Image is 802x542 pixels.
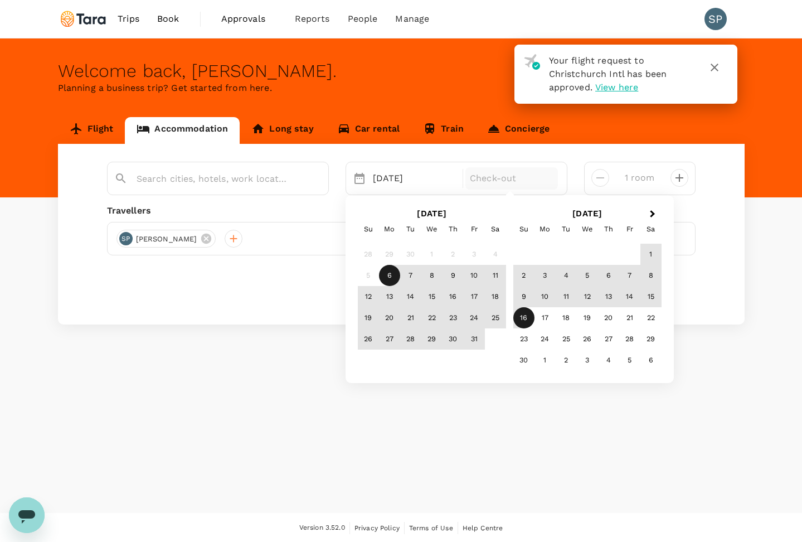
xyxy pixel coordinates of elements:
div: Choose Tuesday, December 2nd, 2025 [556,350,577,371]
div: Choose Sunday, October 19th, 2025 [358,307,379,328]
span: [PERSON_NAME] [129,234,204,245]
a: Help Centre [463,522,503,534]
div: Choose Saturday, December 6th, 2025 [640,350,662,371]
div: Choose Saturday, October 18th, 2025 [485,286,506,307]
div: Friday [464,219,485,240]
div: Not available Monday, October 6th, 2025 [379,265,400,286]
div: Choose Friday, December 5th, 2025 [619,350,640,371]
div: Choose Saturday, November 8th, 2025 [640,265,662,286]
div: Choose Thursday, October 30th, 2025 [443,328,464,350]
div: SP[PERSON_NAME] [116,230,216,248]
div: Not available Thursday, October 2nd, 2025 [443,244,464,265]
div: Choose Thursday, October 16th, 2025 [443,286,464,307]
div: Choose Friday, November 7th, 2025 [619,265,640,286]
div: Choose Tuesday, October 28th, 2025 [400,328,421,350]
input: Add rooms [618,169,662,187]
div: Choose Thursday, November 20th, 2025 [598,307,619,328]
div: Choose Friday, October 10th, 2025 [464,265,485,286]
div: Choose Friday, October 31st, 2025 [464,328,485,350]
h2: [DATE] [354,209,510,219]
div: Choose Tuesday, October 21st, 2025 [400,307,421,328]
div: Saturday [485,219,506,240]
div: Monday [379,219,400,240]
div: Not available Sunday, September 28th, 2025 [358,244,379,265]
div: Choose Saturday, November 15th, 2025 [640,286,662,307]
div: Not available Tuesday, September 30th, 2025 [400,244,421,265]
div: Choose Monday, November 17th, 2025 [534,307,556,328]
div: Choose Sunday, October 26th, 2025 [358,328,379,350]
div: Monday [534,219,556,240]
div: Choose Friday, November 14th, 2025 [619,286,640,307]
div: Choose Friday, October 17th, 2025 [464,286,485,307]
span: Help Centre [463,524,503,532]
div: Not available Sunday, October 5th, 2025 [358,265,379,286]
div: Choose Tuesday, November 11th, 2025 [556,286,577,307]
div: SP [119,232,133,245]
div: Choose Monday, December 1st, 2025 [534,350,556,371]
div: Wednesday [577,219,598,240]
div: Choose Tuesday, October 7th, 2025 [400,265,421,286]
div: Choose Friday, November 28th, 2025 [619,328,640,350]
div: Choose Sunday, November 30th, 2025 [513,350,534,371]
div: Choose Wednesday, November 5th, 2025 [577,265,598,286]
span: Approvals [221,12,277,26]
div: Choose Sunday, October 12th, 2025 [358,286,379,307]
span: Trips [118,12,139,26]
div: Choose Monday, November 24th, 2025 [534,328,556,350]
div: Choose Wednesday, November 19th, 2025 [577,307,598,328]
div: Choose Thursday, November 27th, 2025 [598,328,619,350]
p: Check-out [470,172,553,185]
div: Choose Thursday, November 13th, 2025 [598,286,619,307]
div: Not available Friday, October 3rd, 2025 [464,244,485,265]
iframe: Button to launch messaging window [9,497,45,533]
div: Choose Saturday, October 25th, 2025 [485,307,506,328]
div: Friday [619,219,640,240]
div: Choose Friday, November 21st, 2025 [619,307,640,328]
div: Choose Thursday, November 6th, 2025 [598,265,619,286]
span: Reports [295,12,330,26]
span: Book [157,12,179,26]
div: Choose Friday, October 24th, 2025 [464,307,485,328]
div: Choose Wednesday, November 12th, 2025 [577,286,598,307]
div: Choose Wednesday, October 22nd, 2025 [421,307,443,328]
a: Train [411,117,475,144]
div: Wednesday [421,219,443,240]
div: Travellers [107,204,696,217]
img: flight-approved [524,54,540,70]
div: Thursday [598,219,619,240]
div: Month November, 2025 [513,244,662,371]
span: Manage [395,12,429,26]
div: Choose Tuesday, October 14th, 2025 [400,286,421,307]
div: Choose Tuesday, November 4th, 2025 [556,265,577,286]
button: Open [320,178,323,180]
a: Privacy Policy [354,522,400,534]
div: Choose Monday, November 3rd, 2025 [534,265,556,286]
div: Choose Sunday, November 23rd, 2025 [513,328,534,350]
div: Month October, 2025 [358,244,506,350]
div: Not available Wednesday, October 1st, 2025 [421,244,443,265]
div: Not available Monday, September 29th, 2025 [379,244,400,265]
h2: [DATE] [509,209,665,219]
div: Choose Thursday, October 23rd, 2025 [443,307,464,328]
input: Search cities, hotels, work locations [137,170,290,187]
div: Not available Saturday, October 4th, 2025 [485,244,506,265]
div: Choose Sunday, November 9th, 2025 [513,286,534,307]
span: Your flight request to Christchurch Intl has been approved. [549,55,667,93]
p: Planning a business trip? Get started from here. [58,81,745,95]
a: Flight [58,117,125,144]
div: Choose Monday, October 13th, 2025 [379,286,400,307]
div: Welcome back , [PERSON_NAME] . [58,61,745,81]
div: Choose Wednesday, October 15th, 2025 [421,286,443,307]
span: View here [595,82,638,93]
div: Choose Saturday, November 29th, 2025 [640,328,662,350]
span: Version 3.52.0 [299,522,345,534]
div: Choose Thursday, October 9th, 2025 [443,265,464,286]
div: Choose Thursday, December 4th, 2025 [598,350,619,371]
div: [DATE] [368,167,461,190]
div: Choose Wednesday, October 29th, 2025 [421,328,443,350]
div: Choose Wednesday, October 8th, 2025 [421,265,443,286]
span: Privacy Policy [354,524,400,532]
span: Terms of Use [409,524,453,532]
div: Choose Sunday, November 2nd, 2025 [513,265,534,286]
button: decrease [670,169,688,187]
